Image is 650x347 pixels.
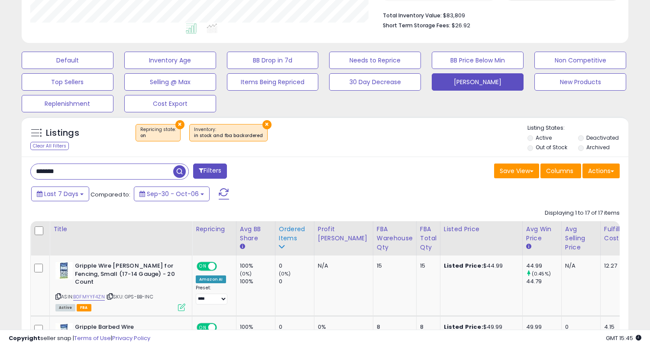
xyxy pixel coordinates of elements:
button: BB Price Below Min [432,52,524,69]
button: Items Being Repriced [227,73,319,91]
div: Listed Price [444,225,519,234]
button: Replenishment [22,95,113,112]
button: Default [22,52,113,69]
span: All listings currently available for purchase on Amazon [55,304,75,311]
div: in stock and fba backordered [194,133,263,139]
span: ON [197,263,208,270]
div: ASIN: [55,262,185,310]
span: Repricing state : [140,126,176,139]
span: | SKU: GPS-BB-INC [106,293,153,300]
button: Inventory Age [124,52,216,69]
span: FBA [77,304,91,311]
label: Out of Stock [536,144,567,151]
label: Active [536,134,552,141]
div: Preset: [196,285,230,304]
b: Listed Price: [444,262,483,270]
span: OFF [216,263,230,270]
div: 100% [240,278,275,285]
button: 30 Day Decrease [329,73,421,91]
button: Non Competitive [534,52,626,69]
div: Repricing [196,225,233,234]
div: 15 [377,262,410,270]
button: New Products [534,73,626,91]
button: × [262,120,272,129]
button: Actions [582,164,620,178]
button: Filters [193,164,227,179]
button: Sep-30 - Oct-06 [134,187,210,201]
button: [PERSON_NAME] [432,73,524,91]
div: N/A [565,262,594,270]
button: Needs to Reprice [329,52,421,69]
button: Selling @ Max [124,73,216,91]
div: 0 [279,262,314,270]
button: Columns [540,164,581,178]
span: Sep-30 - Oct-06 [147,190,199,198]
span: Compared to: [91,190,130,199]
div: N/A [318,262,366,270]
div: Amazon AI [196,275,226,283]
small: Avg BB Share. [240,243,245,251]
div: FBA Total Qty [420,225,437,252]
div: Clear All Filters [30,142,69,150]
span: Inventory : [194,126,263,139]
b: Total Inventory Value: [383,12,442,19]
div: seller snap | | [9,334,150,343]
div: 44.79 [526,278,561,285]
label: Archived [586,144,610,151]
span: Last 7 Days [44,190,78,198]
div: FBA Warehouse Qty [377,225,413,252]
small: (0%) [240,270,252,277]
span: $26.92 [452,21,470,29]
div: Avg Selling Price [565,225,597,252]
button: Top Sellers [22,73,113,91]
h5: Listings [46,127,79,139]
div: Avg Win Price [526,225,558,243]
div: 44.99 [526,262,561,270]
button: Save View [494,164,539,178]
div: Ordered Items [279,225,310,243]
div: Avg BB Share [240,225,272,243]
img: 41uos1+5H+L._SL40_.jpg [55,262,73,279]
span: 2025-10-14 15:45 GMT [606,334,641,342]
p: Listing States: [527,124,628,132]
b: Short Term Storage Fees: [383,22,450,29]
div: 100% [240,262,275,270]
div: Displaying 1 to 17 of 17 items [545,209,620,217]
div: on [140,133,176,139]
strong: Copyright [9,334,40,342]
b: Gripple Wire [PERSON_NAME] for Fencing, Small (17-14 Gauge) - 20 Count [75,262,180,288]
a: B0FMYYF4ZN [73,293,105,301]
div: Profit [PERSON_NAME] [318,225,369,243]
small: (0.45%) [532,270,551,277]
div: Title [53,225,188,234]
div: 0 [279,278,314,285]
div: $44.99 [444,262,516,270]
button: Last 7 Days [31,187,89,201]
button: Cost Export [124,95,216,112]
div: 12.27 [604,262,634,270]
span: Columns [546,167,573,175]
a: Privacy Policy [112,334,150,342]
button: × [175,120,184,129]
small: Avg Win Price. [526,243,531,251]
li: $83,809 [383,10,613,20]
small: (0%) [279,270,291,277]
div: 15 [420,262,433,270]
button: BB Drop in 7d [227,52,319,69]
div: Fulfillment Cost [604,225,637,243]
a: Terms of Use [74,334,111,342]
label: Deactivated [586,134,619,141]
